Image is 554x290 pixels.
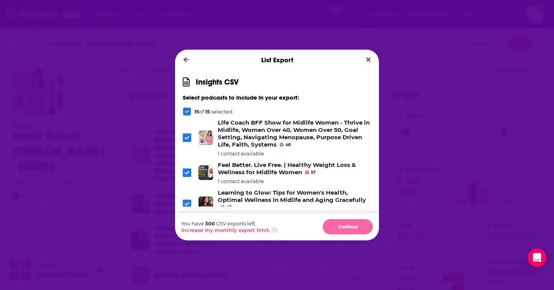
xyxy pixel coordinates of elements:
button: Close [363,55,374,65]
div: 1 contact available [218,150,371,157]
a: 43 [221,205,232,209]
a: Feel Better. Live Free. | Healthy Weight Loss & Wellness for Midlife Women [218,161,356,176]
p: of selected. [194,108,234,115]
span: 300 [205,220,215,227]
a: 57 [305,170,315,174]
div: 1 contact available [218,178,371,184]
img: Feel Better. Live Free. | Healthy Weight Loss & Wellness for Midlife Women [199,165,213,180]
img: Learning to Glow: Tips for Women's Health, Optimal Wellness in Midlife and Aging Gracefully [199,197,213,211]
span: 15 [205,108,210,115]
h1: Insights CSV [196,77,239,87]
a: 48 [280,143,291,147]
button: Continue [323,219,373,234]
span: 15 [194,108,199,115]
img: Life Coach BFF Show for Midlife Women - Thrive in Midlife, Women Over 40, Women Over 50, Goal Set... [199,130,213,145]
button: Increase my monthly export limit. [181,227,270,233]
div: List Export [175,50,379,70]
div: Open Intercom Messenger [528,248,546,267]
span: 57 [311,171,315,174]
a: Learning to Glow: Tips for Women's Health, Optimal Wellness in Midlife and Aging Gracefully [218,189,366,203]
p: You have CSV exports left. [181,220,278,227]
span: 43 [227,206,232,209]
h3: Select podcasts to include in your export: [183,94,371,101]
span: 48 [285,143,291,147]
a: Life Coach BFF Show for Midlife Women - Thrive in Midlife, Women Over 40, Women Over 50, Goal Set... [218,119,370,148]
